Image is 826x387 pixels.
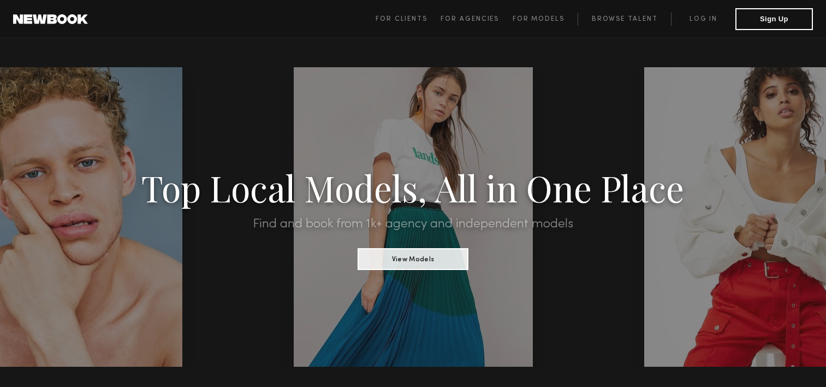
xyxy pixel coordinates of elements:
a: Log in [671,13,735,26]
a: View Models [358,252,468,264]
a: For Agencies [441,13,512,26]
button: View Models [358,248,468,270]
a: For Clients [376,13,441,26]
h2: Find and book from 1k+ agency and independent models [62,218,764,231]
a: For Models [513,13,578,26]
button: Sign Up [735,8,813,30]
span: For Models [513,16,564,22]
span: For Agencies [441,16,499,22]
span: For Clients [376,16,427,22]
h1: Top Local Models, All in One Place [62,171,764,204]
a: Browse Talent [578,13,671,26]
